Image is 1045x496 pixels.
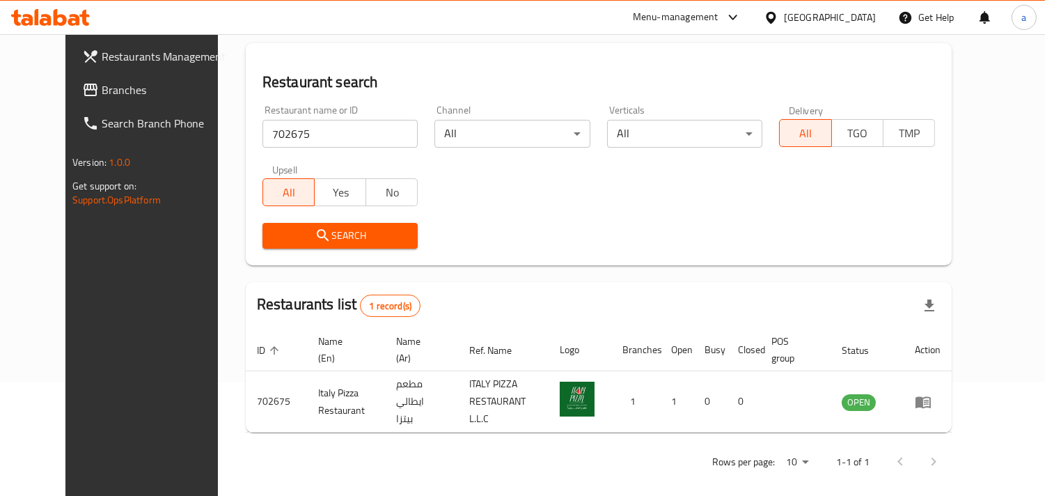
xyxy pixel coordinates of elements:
[693,371,727,433] td: 0
[693,329,727,371] th: Busy
[361,300,420,313] span: 1 record(s)
[780,452,814,473] div: Rows per page:
[385,371,458,433] td: مطعم ايطالي بيتزا
[262,72,935,93] h2: Restaurant search
[246,329,952,433] table: enhanced table
[102,48,229,65] span: Restaurants Management
[633,9,718,26] div: Menu-management
[372,183,412,203] span: No
[789,105,824,115] label: Delivery
[272,164,298,174] label: Upsell
[72,191,161,209] a: Support.OpsPlatform
[904,329,952,371] th: Action
[611,371,660,433] td: 1
[102,82,229,98] span: Branches
[836,454,870,471] p: 1-1 of 1
[257,342,283,359] span: ID
[842,394,876,411] div: OPEN
[838,123,878,144] span: TGO
[102,115,229,132] span: Search Branch Phone
[262,223,418,249] button: Search
[660,329,693,371] th: Open
[458,371,549,433] td: ITALY PIZZA RESTAURANT L.L.C
[269,183,309,203] span: All
[72,177,136,195] span: Get support on:
[71,107,240,140] a: Search Branch Phone
[71,73,240,107] a: Branches
[611,329,660,371] th: Branches
[274,227,407,245] span: Search
[246,371,307,433] td: 702675
[727,371,760,433] td: 0
[109,153,130,171] span: 1.0.0
[784,10,876,25] div: [GEOGRAPHIC_DATA]
[71,40,240,73] a: Restaurants Management
[257,294,421,317] h2: Restaurants list
[727,329,760,371] th: Closed
[660,371,693,433] td: 1
[915,394,941,410] div: Menu
[262,120,418,148] input: Search for restaurant name or ID..
[607,120,763,148] div: All
[913,289,946,323] div: Export file
[712,454,775,471] p: Rows per page:
[314,178,366,206] button: Yes
[434,120,590,148] div: All
[831,119,883,147] button: TGO
[883,119,935,147] button: TMP
[1021,10,1026,25] span: a
[889,123,929,144] span: TMP
[72,153,107,171] span: Version:
[396,333,441,366] span: Name (Ar)
[262,178,315,206] button: All
[320,183,361,203] span: Yes
[785,123,826,144] span: All
[469,342,530,359] span: Ref. Name
[842,394,876,410] span: OPEN
[366,178,418,206] button: No
[549,329,611,371] th: Logo
[560,382,595,417] img: Italy Pizza Restaurant
[307,371,385,433] td: Italy Pizza Restaurant
[779,119,831,147] button: All
[842,342,887,359] span: Status
[771,333,814,366] span: POS group
[318,333,368,366] span: Name (En)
